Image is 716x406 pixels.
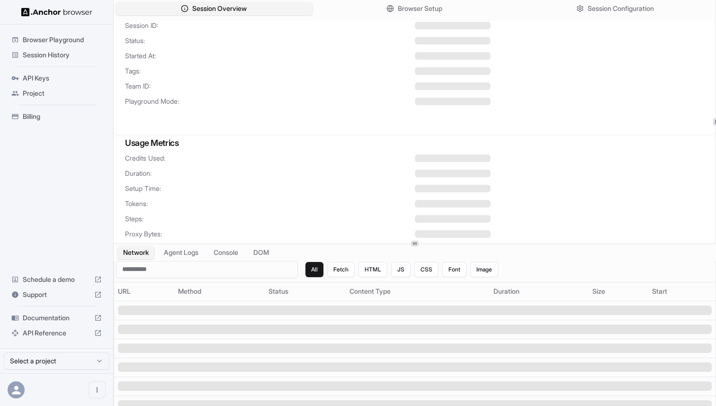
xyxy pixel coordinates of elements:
[414,262,439,277] button: CSS
[178,287,261,296] div: Method
[89,381,106,398] button: Open menu
[23,35,102,45] span: Browser Playground
[21,8,92,17] img: Anchor Logo
[125,136,704,150] h3: Usage Metrics
[23,112,102,121] span: Billing
[125,199,415,208] span: Tokens:
[117,246,154,259] button: Network
[398,4,442,13] span: Browser Setup
[125,81,415,91] span: Team ID:
[592,287,645,296] div: Size
[327,262,355,277] button: Fetch
[125,36,415,45] span: Status:
[8,32,106,47] div: Browser Playground
[268,287,342,296] div: Status
[125,51,415,61] span: Started At:
[493,287,585,296] div: Duration
[652,287,712,296] div: Start
[208,246,244,259] button: Console
[358,262,387,277] button: HTML
[8,325,106,341] div: API Reference
[23,50,102,60] span: Session History
[125,21,415,30] span: Session ID:
[8,86,106,101] div: Project
[125,97,415,106] span: Playground Mode:
[192,4,247,13] span: Session Overview
[8,287,106,302] div: Support
[23,73,102,83] span: API Keys
[23,275,90,284] span: Schedule a demo
[391,262,411,277] button: JS
[588,4,654,13] span: Session Configuration
[248,246,275,259] button: DOM
[158,246,204,259] button: Agent Logs
[305,262,323,277] button: All
[442,262,466,277] button: Font
[23,313,90,323] span: Documentation
[8,272,106,287] div: Schedule a demo
[349,287,485,296] div: Content Type
[23,89,102,98] span: Project
[8,47,106,63] div: Session History
[23,328,90,338] span: API Reference
[8,109,106,124] div: Billing
[8,310,106,325] div: Documentation
[118,287,170,296] div: URL
[125,229,415,239] span: Proxy Bytes:
[125,169,415,178] span: Duration:
[125,184,415,193] span: Setup Time:
[8,71,106,86] div: API Keys
[125,153,415,163] span: Credits Used:
[125,66,415,76] span: Tags:
[23,290,90,299] span: Support
[125,214,415,224] span: Steps:
[470,262,498,277] button: Image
